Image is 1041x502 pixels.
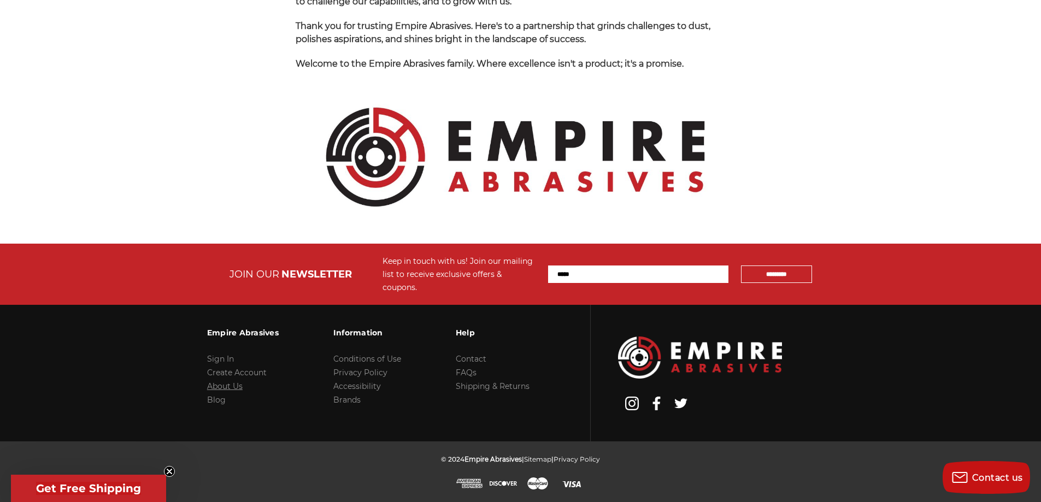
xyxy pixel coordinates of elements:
a: Privacy Policy [333,368,387,377]
h3: Help [456,321,530,344]
a: Shipping & Returns [456,381,530,391]
h3: Information [333,321,401,344]
span: JOIN OUR [230,268,279,280]
a: Sitemap [524,455,551,463]
button: Contact us [943,461,1030,494]
span: Empire Abrasives [464,455,522,463]
img: Empire Abrasives Official Logo - Premium Quality Abrasives Supplier [296,82,735,232]
img: Empire Abrasives Logo Image [618,336,782,379]
span: NEWSLETTER [281,268,352,280]
a: Brands [333,395,361,405]
div: Get Free ShippingClose teaser [11,475,166,502]
a: Create Account [207,368,267,377]
a: About Us [207,381,243,391]
a: Accessibility [333,381,381,391]
span: Thank you for trusting Empire Abrasives. Here's to a partnership that grinds challenges to dust, ... [296,21,710,44]
div: Keep in touch with us! Join our mailing list to receive exclusive offers & coupons. [383,255,537,294]
a: Privacy Policy [554,455,600,463]
button: Close teaser [164,466,175,477]
a: Conditions of Use [333,354,401,364]
h3: Empire Abrasives [207,321,279,344]
p: © 2024 | | [441,452,600,466]
span: Contact us [972,473,1023,483]
span: Get Free Shipping [36,482,141,495]
a: FAQs [456,368,477,377]
a: Blog [207,395,226,405]
span: Welcome to the Empire Abrasives family. Where excellence isn't a product; it's a promise. [296,58,684,69]
a: Sign In [207,354,234,364]
a: Contact [456,354,486,364]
